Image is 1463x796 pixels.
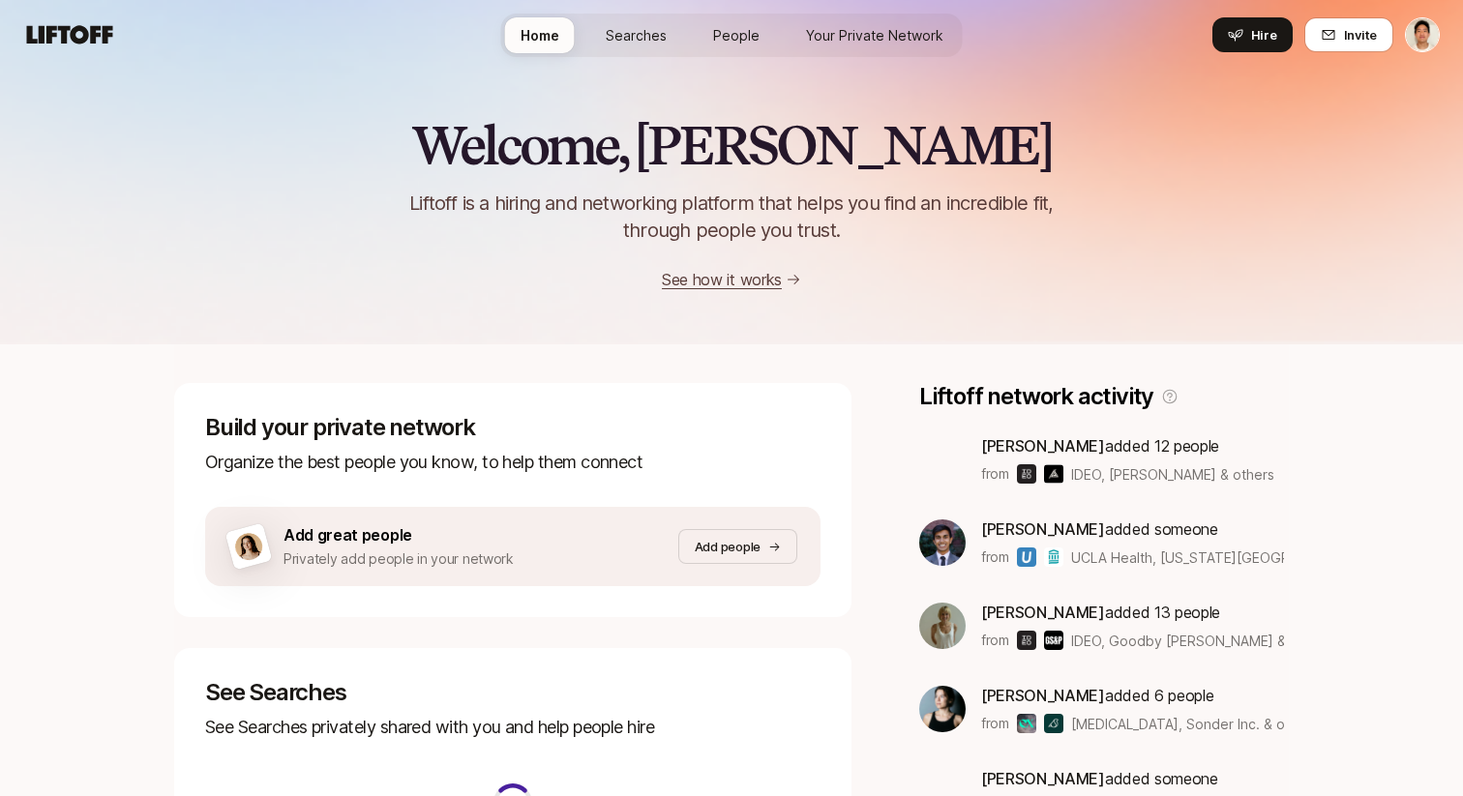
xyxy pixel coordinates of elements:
[505,17,575,53] a: Home
[1212,17,1293,52] button: Hire
[1071,464,1274,485] span: IDEO, [PERSON_NAME] & others
[981,683,1284,708] p: added 6 people
[1044,631,1063,650] img: Goodby Silverstein & Partners
[1044,464,1063,484] img: Penrose
[981,462,1009,486] p: from
[411,116,1053,174] h2: Welcome, [PERSON_NAME]
[981,712,1009,735] p: from
[1406,18,1439,51] img: Jeremy Chen
[919,519,966,566] img: 4640b0e7_2b03_4c4f_be34_fa460c2e5c38.jpg
[662,270,782,289] a: See how it works
[1071,633,1402,649] span: IDEO, Goodby [PERSON_NAME] & Partners & others
[1044,547,1063,567] img: Massachusetts General Hospital
[713,25,760,45] span: People
[981,519,1105,539] span: [PERSON_NAME]
[919,383,1153,410] p: Liftoff network activity
[521,25,559,45] span: Home
[1071,549,1432,566] span: UCLA Health, [US_STATE][GEOGRAPHIC_DATA] & others
[695,537,761,556] p: Add people
[385,190,1078,244] p: Liftoff is a hiring and networking platform that helps you find an incredible fit, through people...
[205,714,821,741] p: See Searches privately shared with you and help people hire
[284,547,514,571] p: Privately add people in your network
[1304,17,1393,52] button: Invite
[590,17,682,53] a: Searches
[981,629,1009,652] p: from
[1017,464,1036,484] img: IDEO
[981,686,1105,705] span: [PERSON_NAME]
[205,679,821,706] p: See Searches
[232,530,265,563] img: woman-on-brown-bg.png
[1017,631,1036,650] img: IDEO
[981,433,1274,458] p: added 12 people
[981,436,1105,456] span: [PERSON_NAME]
[981,766,1284,791] p: added someone
[981,769,1105,788] span: [PERSON_NAME]
[806,25,943,45] span: Your Private Network
[205,414,821,441] p: Build your private network
[205,449,821,476] p: Organize the best people you know, to help them connect
[1405,17,1440,52] button: Jeremy Chen
[981,516,1284,542] p: added someone
[981,603,1105,622] span: [PERSON_NAME]
[678,529,797,564] button: Add people
[1071,716,1318,732] span: [MEDICAL_DATA], Sonder Inc. & others
[791,17,959,53] a: Your Private Network
[1017,714,1036,733] img: Exposure Therapy
[981,600,1284,625] p: added 13 people
[981,545,1009,569] p: from
[919,603,966,649] img: ffe3e81d_ce64_47de_b404_400ce086f21d.jpg
[698,17,775,53] a: People
[606,25,667,45] span: Searches
[1251,25,1277,44] span: Hire
[1344,25,1377,44] span: Invite
[1044,714,1063,733] img: Sonder Inc.
[284,522,514,547] p: Add great people
[1017,547,1036,567] img: UCLA Health
[919,686,966,732] img: 539a6eb7_bc0e_4fa2_8ad9_ee091919e8d1.jpg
